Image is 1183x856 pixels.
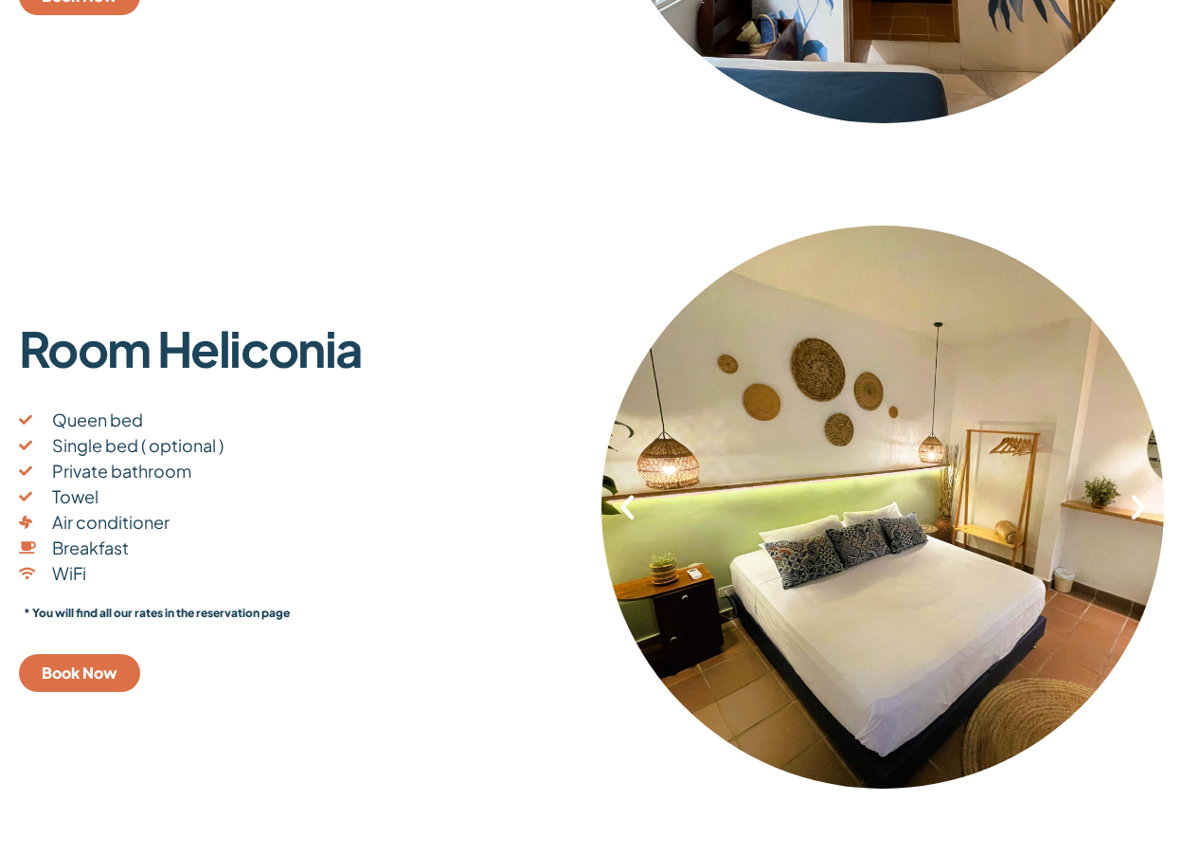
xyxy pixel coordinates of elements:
[47,407,143,432] span: Queen bed
[601,217,1165,796] div: 1 / 6
[47,509,170,535] span: Air conditioner
[47,560,86,586] span: WiFi
[47,535,129,560] span: Breakfast
[47,458,191,483] span: Private bathroom
[47,483,99,509] span: Towel
[19,321,583,374] p: Room Heliconia
[611,491,643,523] div: Previous slide
[1122,491,1155,523] div: Next slide
[47,432,224,458] span: Single bed ( optional )
[19,654,140,692] a: Book Now
[24,605,578,622] p: * You will find all our rates in the reservation page
[42,665,117,681] span: Book Now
